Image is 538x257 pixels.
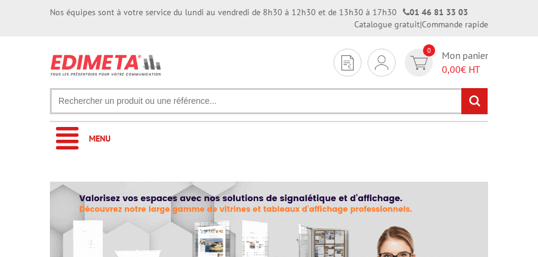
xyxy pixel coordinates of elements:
span: Menu [89,133,111,144]
span: Mon panier [442,49,488,77]
img: devis rapide [341,55,354,70]
strong: 01 46 81 33 03 [403,7,468,18]
input: rechercher [461,88,487,114]
div: | [354,18,488,30]
span: 0,00 [442,63,461,75]
a: devis rapide 0 Mon panier 0,00€ HT [402,49,488,77]
div: Nos équipes sont à votre service du lundi au vendredi de 8h30 à 12h30 et de 13h30 à 17h30 [50,6,468,18]
img: devis rapide [375,55,388,70]
img: Présentoir, panneau, stand - Edimeta - PLV, affichage, mobilier bureau, entreprise [50,49,162,81]
a: Catalogue gratuit [354,19,420,30]
span: € HT [442,63,488,77]
img: devis rapide [410,56,428,70]
a: Menu [50,122,488,156]
a: Commande rapide [422,19,488,30]
span: 0 [423,44,435,57]
input: Rechercher un produit ou une référence... [50,88,488,114]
